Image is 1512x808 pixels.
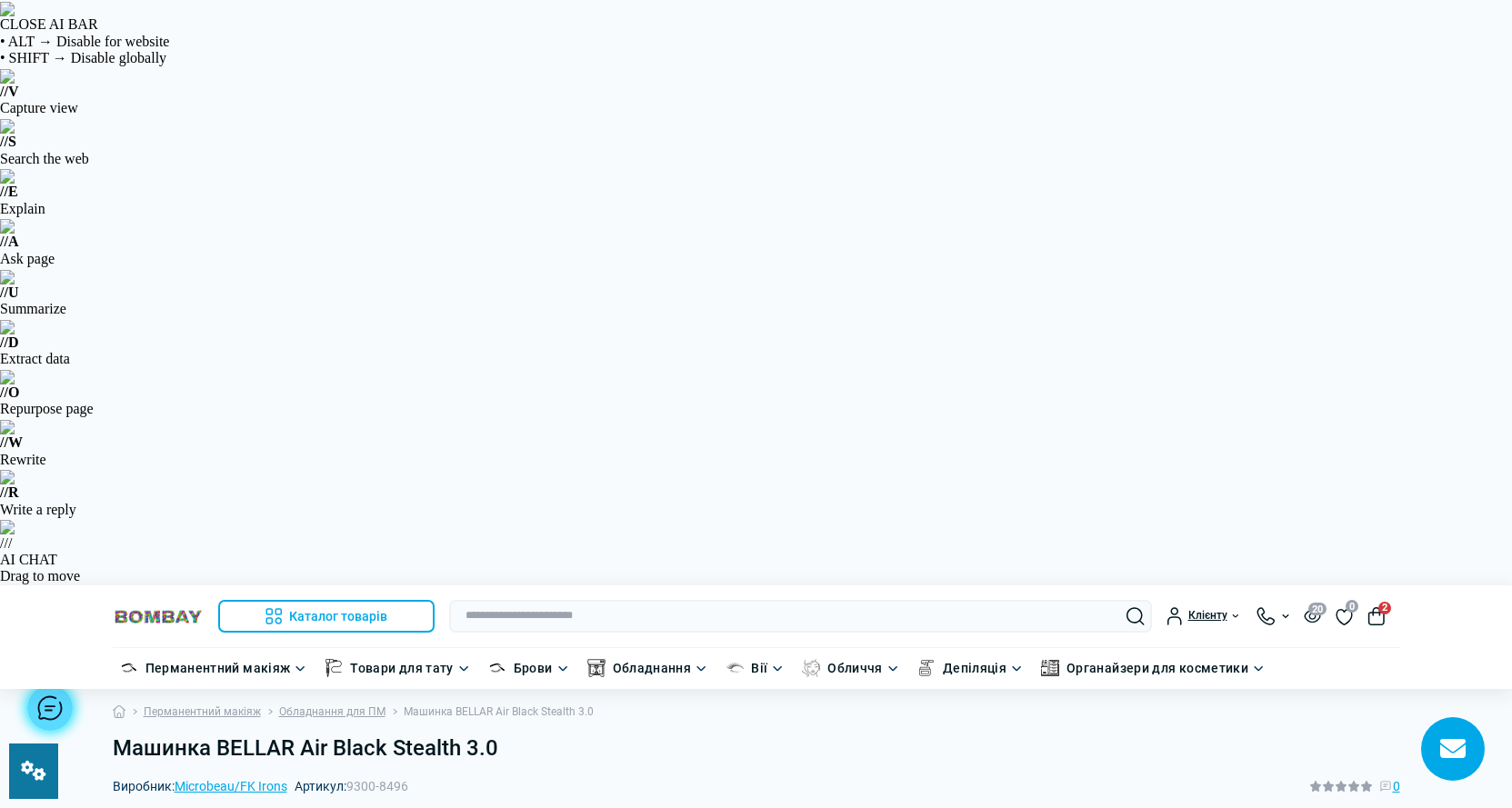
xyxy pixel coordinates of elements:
[1336,605,1353,625] a: 0
[113,735,1400,762] h1: Машинка BELLAR Air Black Stealth 3.0
[120,659,138,677] img: Перманентний макіяж
[802,659,820,677] img: Обличчя
[827,658,883,678] a: Обличчя
[1041,659,1059,677] img: Органайзери для косметики
[917,659,936,677] img: Депіляція
[1346,600,1358,613] span: 0
[1393,776,1400,796] span: 0
[279,703,386,721] a: Обладнання для ПМ
[325,659,343,677] img: Товари для тату
[587,659,606,677] img: Обладнання
[751,658,767,678] a: Вії
[488,659,506,677] img: Брови
[295,780,408,793] span: Артикул:
[1367,607,1386,625] button: 2
[726,659,744,677] img: Вії
[613,658,692,678] a: Обладнання
[218,600,435,633] button: Каталог товарів
[346,779,408,793] span: 9300-8496
[175,779,287,793] a: Microbeau/FK Irons
[1304,608,1321,623] button: 20
[514,658,553,678] a: Брови
[145,658,291,678] a: Перманентний макіяж
[113,689,1400,735] nav: breadcrumb
[386,703,594,721] li: Машинка BELLAR Air Black Stealth 3.0
[113,780,287,793] span: Виробник:
[1126,607,1145,625] button: Search
[1308,603,1327,615] span: 20
[113,608,204,625] img: BOMBAY
[1378,602,1391,614] span: 2
[144,703,261,721] a: Перманентний макіяж
[350,658,453,678] a: Товари для тату
[943,658,1006,678] a: Депіляція
[1066,658,1248,678] a: Органайзери для косметики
